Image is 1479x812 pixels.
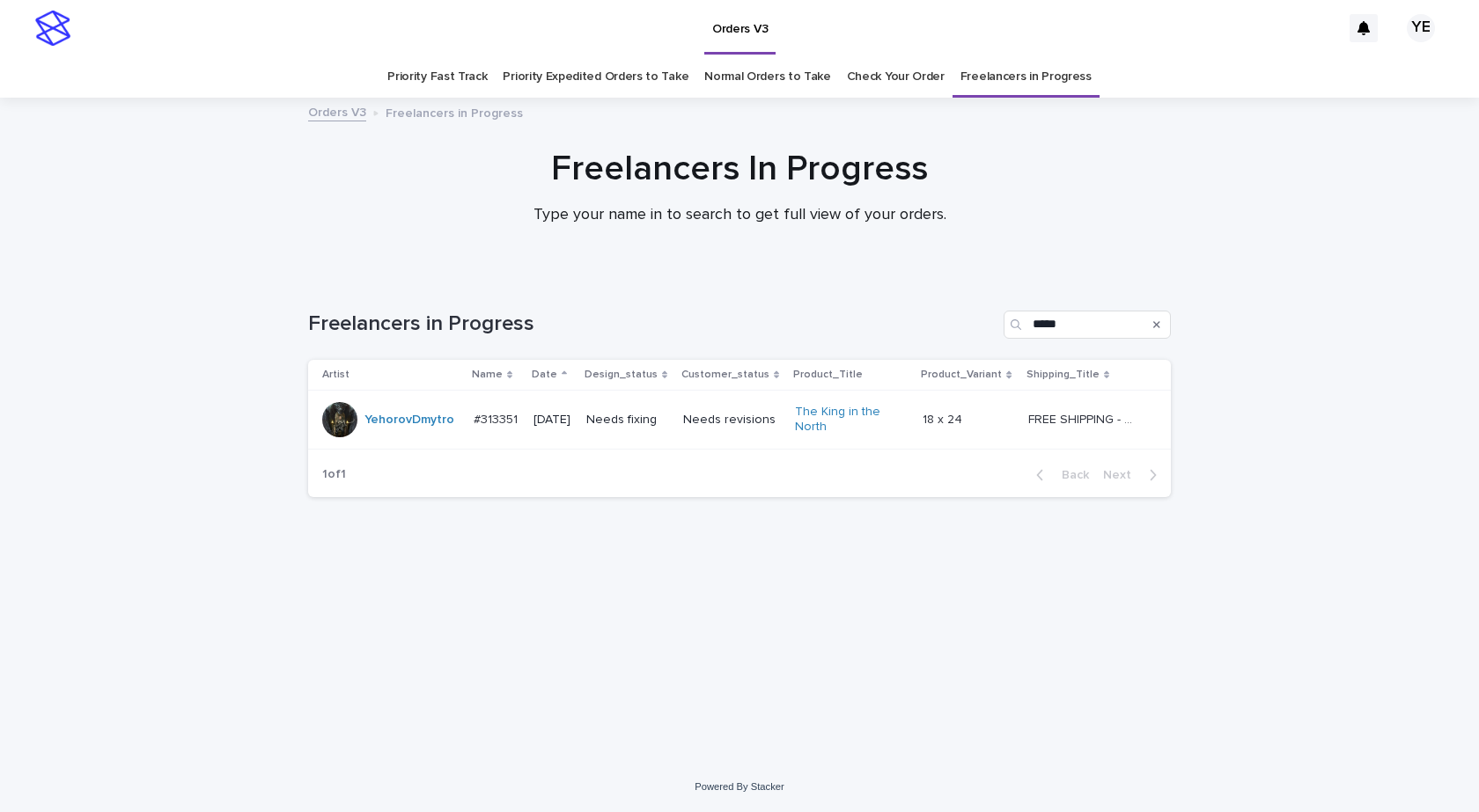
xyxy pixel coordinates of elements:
a: Powered By Stacker [695,781,784,792]
p: Needs revisions [683,413,781,428]
p: 18 x 24 [923,409,966,428]
p: Name [472,365,503,384]
a: Normal Orders to Take [704,56,831,98]
p: [DATE] [533,413,572,428]
p: Product_Variant [921,365,1002,384]
span: Back [1051,469,1089,481]
p: Freelancers in Progress [386,102,523,121]
a: Orders V3 [308,101,366,121]
a: Check Your Order [847,56,945,98]
p: Product_Title [793,365,863,384]
button: Back [1022,467,1096,483]
img: stacker-logo-s-only.png [35,11,70,46]
input: Search [1004,311,1171,339]
div: YE [1407,14,1435,42]
p: Design_status [585,365,658,384]
h1: Freelancers in Progress [308,311,997,337]
p: Date [532,365,557,384]
p: Customer_status [681,365,769,384]
a: The King in the North [795,405,905,435]
p: FREE SHIPPING - preview in 1-2 business days, after your approval delivery will take 5-10 b.d. [1028,409,1142,428]
h1: Freelancers In Progress [308,148,1171,190]
p: Needs fixing [586,413,669,428]
p: Artist [322,365,350,384]
a: Freelancers in Progress [960,56,1092,98]
a: Priority Expedited Orders to Take [503,56,688,98]
tr: YehorovDmytro #313351#313351 [DATE]Needs fixingNeeds revisionsThe King in the North 18 x 2418 x 2... [308,391,1171,450]
p: #313351 [474,409,521,428]
a: Priority Fast Track [387,56,487,98]
a: YehorovDmytro [364,413,454,428]
p: Type your name in to search to get full view of your orders. [387,206,1092,225]
p: Shipping_Title [1026,365,1100,384]
span: Next [1103,469,1142,481]
p: 1 of 1 [308,453,360,496]
button: Next [1096,467,1171,483]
